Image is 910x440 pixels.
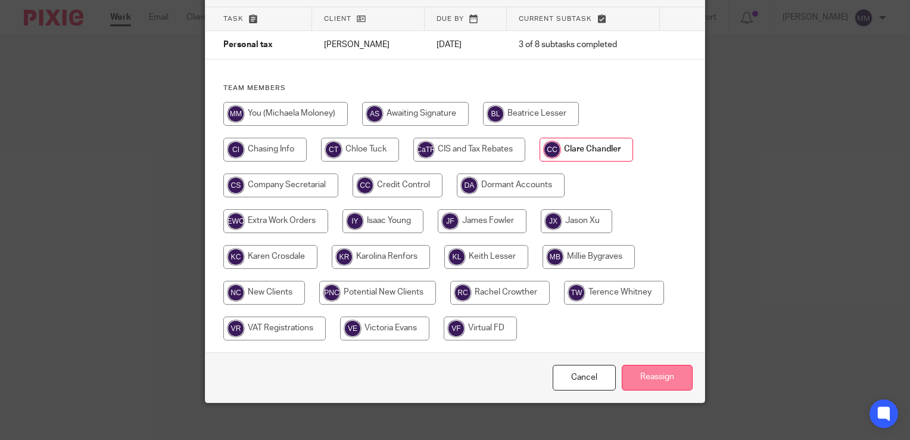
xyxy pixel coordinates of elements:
[324,39,412,51] p: [PERSON_NAME]
[519,16,592,22] span: Current subtask
[437,39,495,51] p: [DATE]
[507,31,660,60] td: 3 of 8 subtasks completed
[223,41,273,49] span: Personal tax
[622,365,693,391] input: Reassign
[223,16,244,22] span: Task
[324,16,351,22] span: Client
[553,365,616,391] a: Close this dialog window
[223,83,687,93] h4: Team members
[437,16,464,22] span: Due by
